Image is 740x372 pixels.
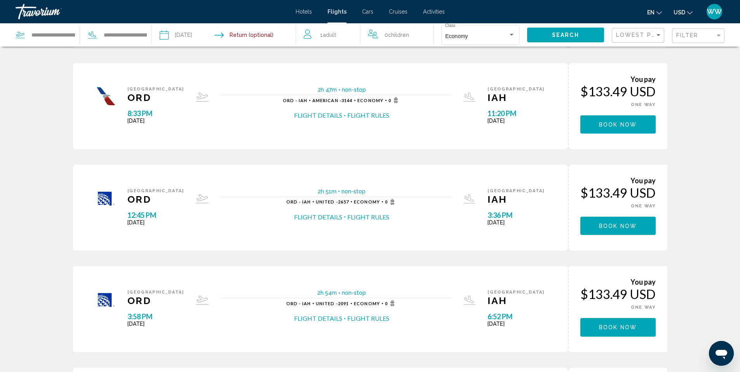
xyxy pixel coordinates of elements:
span: 12:45 PM [127,211,184,219]
span: American - [312,98,341,103]
span: ORD [127,92,184,103]
a: Book now [580,221,656,229]
a: Book now [580,322,656,330]
span: [DATE] [488,321,544,327]
span: ONE WAY [631,102,656,107]
span: WW [707,8,722,16]
button: Flight Rules [347,111,389,120]
span: ORD [127,295,184,306]
span: en [647,9,655,16]
span: [GEOGRAPHIC_DATA] [127,188,184,193]
span: [GEOGRAPHIC_DATA] [488,87,544,92]
span: [GEOGRAPHIC_DATA] [127,290,184,295]
span: Economy [354,199,380,204]
span: [DATE] [488,118,544,124]
span: [GEOGRAPHIC_DATA] [127,87,184,92]
span: IAH [488,92,544,103]
span: non-stop [342,87,366,93]
span: Economy [357,98,383,103]
span: ORD [127,193,184,205]
div: $133.49 USD [580,185,656,200]
span: United - [316,199,338,204]
span: IAH [488,193,544,205]
a: Activities [423,9,445,15]
button: Flight Details [294,213,342,221]
a: Cruises [389,9,407,15]
div: $133.49 USD [580,286,656,302]
span: [DATE] [127,219,184,226]
button: Search [527,28,604,42]
button: Travelers: 1 adult, 0 children [296,23,433,47]
span: 0 [385,30,409,40]
span: 3:36 PM [488,211,544,219]
span: ONE WAY [631,305,656,310]
button: Book now [580,217,656,235]
button: Flight Details [294,111,342,120]
span: 2657 [316,199,349,204]
span: 8:33 PM [127,109,184,118]
span: 0 [385,199,397,205]
span: [DATE] [127,321,184,327]
button: Change language [647,7,662,18]
div: You pay [580,75,656,83]
button: Change currency [674,7,693,18]
span: Search [552,32,579,38]
span: Book now [599,325,637,331]
button: Flight Rules [347,213,389,221]
button: Return date [214,23,273,47]
span: ORD - IAH [286,301,311,306]
div: You pay [580,278,656,286]
span: Children [388,32,409,38]
span: 6:52 PM [488,312,544,321]
span: USD [674,9,685,16]
span: 2h 47m [318,87,337,93]
span: 2h 51m [318,188,336,195]
span: ORD - IAH [283,98,307,103]
div: You pay [580,176,656,185]
a: Travorium [16,4,288,19]
span: 11:20 PM [488,109,544,118]
span: Adult [323,32,336,38]
span: non-stop [341,188,366,195]
a: Hotels [296,9,312,15]
span: [DATE] [488,219,544,226]
span: IAH [488,295,544,306]
div: $133.49 USD [580,83,656,99]
span: ONE WAY [631,203,656,209]
span: Filter [676,32,698,38]
span: [DATE] [127,118,184,124]
button: Flight Details [294,314,342,323]
button: User Menu [704,3,724,20]
span: Economy [354,301,380,306]
button: Flight Rules [347,314,389,323]
span: [GEOGRAPHIC_DATA] [488,188,544,193]
a: Flights [327,9,346,15]
span: 2h 54m [317,290,337,296]
span: 1 [320,30,336,40]
span: United - [316,301,338,306]
button: Filter [672,28,724,44]
iframe: Button to launch messaging window [709,341,734,366]
span: 3:58 PM [127,312,184,321]
span: Lowest Price [616,32,666,38]
a: Book now [580,119,656,128]
span: 0 [385,300,397,306]
a: Cars [362,9,373,15]
span: [GEOGRAPHIC_DATA] [488,290,544,295]
button: Depart date: Oct 2, 2025 [160,23,192,47]
span: 3144 [312,98,352,103]
span: 0 [388,97,400,103]
span: Book now [599,223,637,229]
span: Book now [599,122,637,128]
mat-select: Sort by [616,32,662,39]
span: Economy [445,33,468,39]
span: non-stop [342,290,366,296]
span: 2091 [316,301,349,306]
button: Book now [580,115,656,134]
span: ORD - IAH [286,199,311,204]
